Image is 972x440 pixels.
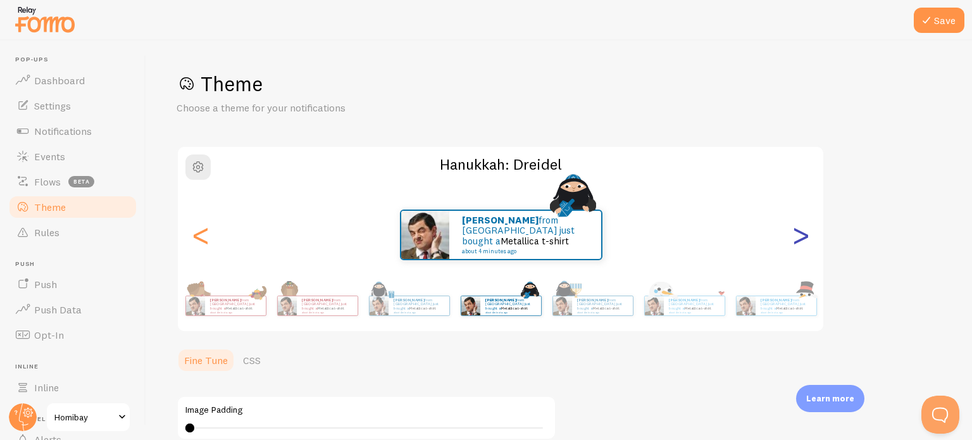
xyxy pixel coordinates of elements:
[178,154,823,174] h2: Hanukkah: Dreidel
[684,306,711,311] a: Metallica t-shirt
[277,296,296,315] img: Fomo
[461,296,480,315] img: Fomo
[34,303,82,316] span: Push Data
[8,118,138,144] a: Notifications
[796,385,864,412] div: Learn more
[210,298,261,313] p: from [GEOGRAPHIC_DATA] just bought a
[34,278,57,291] span: Push
[302,298,332,303] strong: [PERSON_NAME]
[8,194,138,220] a: Theme
[8,169,138,194] a: Flows beta
[8,297,138,322] a: Push Data
[736,296,755,315] img: Fomo
[485,298,516,303] strong: [PERSON_NAME]
[401,211,449,259] img: Fomo
[34,381,59,394] span: Inline
[462,215,589,255] p: from [GEOGRAPHIC_DATA] just bought a
[225,306,252,311] a: Metallica t-shirt
[669,298,699,303] strong: [PERSON_NAME]
[34,329,64,341] span: Opt-In
[317,306,344,311] a: Metallica t-shirt
[193,189,208,280] div: Previous slide
[13,3,77,35] img: fomo-relay-logo-orange.svg
[302,311,351,313] small: about 4 minutes ago
[8,220,138,245] a: Rules
[501,306,528,311] a: Metallica t-shirt
[806,393,854,405] p: Learn more
[761,298,811,313] p: from [GEOGRAPHIC_DATA] just bought a
[577,311,626,313] small: about 4 minutes ago
[644,296,663,315] img: Fomo
[592,306,620,311] a: Metallica t-shirt
[34,150,65,163] span: Events
[34,125,92,137] span: Notifications
[369,296,388,315] img: Fomo
[669,311,718,313] small: about 4 minutes ago
[462,248,585,255] small: about 4 minutes ago
[210,311,259,313] small: about 4 minutes ago
[15,260,138,268] span: Push
[394,298,444,313] p: from [GEOGRAPHIC_DATA] just bought a
[669,298,720,313] p: from [GEOGRAPHIC_DATA] just bought a
[68,176,94,187] span: beta
[15,56,138,64] span: Pop-ups
[210,298,240,303] strong: [PERSON_NAME]
[34,175,61,188] span: Flows
[501,235,569,247] a: Metallica t-shirt
[8,144,138,169] a: Events
[15,363,138,371] span: Inline
[54,410,115,425] span: Homibay
[776,306,803,311] a: Metallica t-shirt
[394,298,424,303] strong: [PERSON_NAME]
[394,311,443,313] small: about 4 minutes ago
[577,298,607,303] strong: [PERSON_NAME]
[462,214,539,226] strong: [PERSON_NAME]
[8,93,138,118] a: Settings
[177,101,480,115] p: Choose a theme for your notifications
[552,296,571,315] img: Fomo
[921,396,959,434] iframe: Help Scout Beacon - Open
[34,226,59,239] span: Rules
[302,298,352,313] p: from [GEOGRAPHIC_DATA] just bought a
[185,405,547,416] label: Image Padding
[577,298,628,313] p: from [GEOGRAPHIC_DATA] just bought a
[177,71,942,97] h1: Theme
[34,99,71,112] span: Settings
[485,298,536,313] p: from [GEOGRAPHIC_DATA] just bought a
[46,402,131,432] a: Homibay
[761,311,810,313] small: about 4 minutes ago
[409,306,436,311] a: Metallica t-shirt
[235,348,268,373] a: CSS
[34,201,66,213] span: Theme
[8,375,138,400] a: Inline
[485,311,535,313] small: about 4 minutes ago
[8,68,138,93] a: Dashboard
[34,74,85,87] span: Dashboard
[793,189,808,280] div: Next slide
[8,272,138,297] a: Push
[8,322,138,348] a: Opt-In
[177,348,235,373] a: Fine Tune
[185,296,204,315] img: Fomo
[761,298,791,303] strong: [PERSON_NAME]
